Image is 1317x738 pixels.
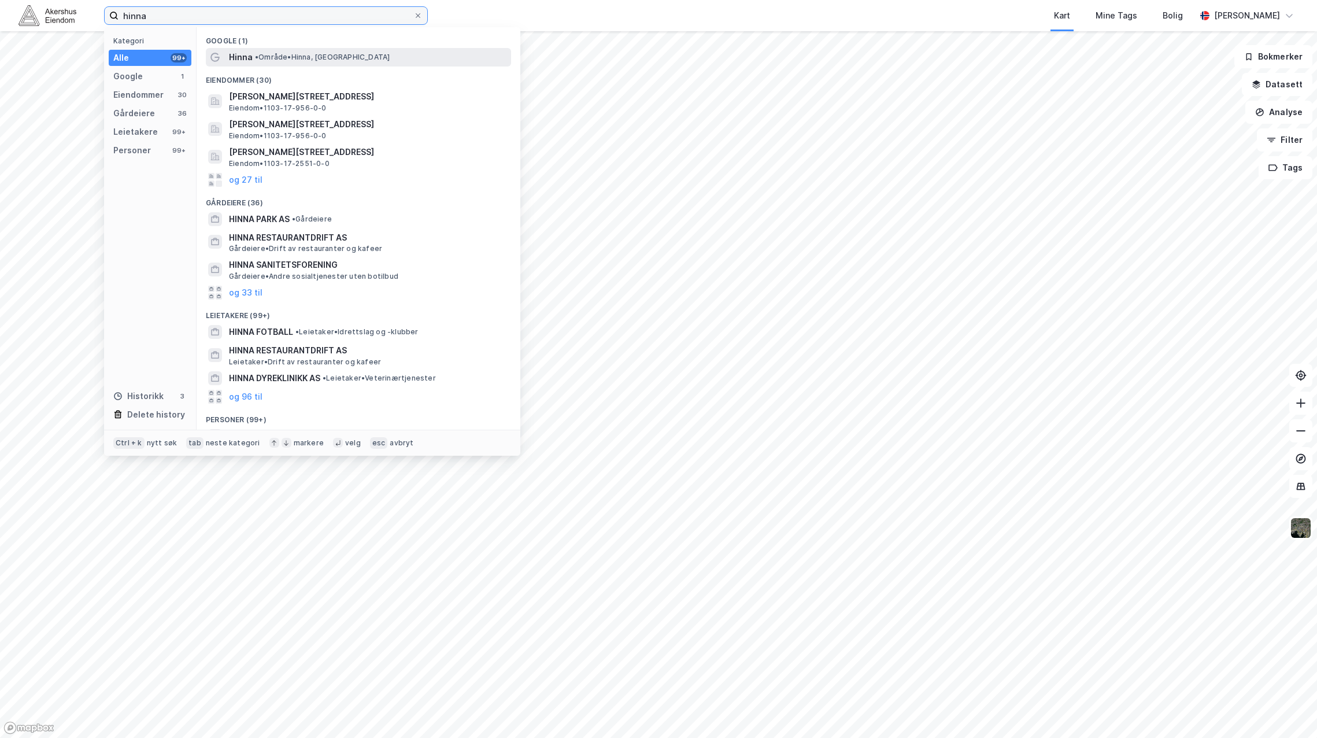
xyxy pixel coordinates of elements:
[1234,45,1312,68] button: Bokmerker
[255,53,258,61] span: •
[229,50,253,64] span: Hinna
[229,272,398,281] span: Gårdeiere • Andre sosialtjenester uten botilbud
[113,437,145,449] div: Ctrl + k
[113,143,151,157] div: Personer
[229,357,381,367] span: Leietaker • Drift av restauranter og kafeer
[206,438,260,448] div: neste kategori
[171,53,187,62] div: 99+
[229,212,290,226] span: HINNA PARK AS
[113,125,158,139] div: Leietakere
[1290,517,1312,539] img: 9k=
[229,258,506,272] span: HINNA SANITETSFORENING
[294,438,324,448] div: markere
[1259,682,1317,738] iframe: Chat Widget
[113,69,143,83] div: Google
[113,88,164,102] div: Eiendommer
[177,392,187,401] div: 3
[229,371,320,385] span: HINNA DYREKLINIKK AS
[229,117,506,131] span: [PERSON_NAME][STREET_ADDRESS]
[171,146,187,155] div: 99+
[197,406,520,427] div: Personer (99+)
[229,159,330,168] span: Eiendom • 1103-17-2551-0-0
[113,51,129,65] div: Alle
[229,231,506,245] span: HINNA RESTAURANTDRIFT AS
[3,721,54,735] a: Mapbox homepage
[345,438,361,448] div: velg
[295,327,299,336] span: •
[255,53,390,62] span: Område • Hinna, [GEOGRAPHIC_DATA]
[186,437,204,449] div: tab
[229,390,262,404] button: og 96 til
[292,215,295,223] span: •
[197,27,520,48] div: Google (1)
[229,286,262,300] button: og 33 til
[1096,9,1137,23] div: Mine Tags
[229,90,506,104] span: [PERSON_NAME][STREET_ADDRESS]
[197,302,520,323] div: Leietakere (99+)
[229,244,382,253] span: Gårdeiere • Drift av restauranter og kafeer
[177,109,187,118] div: 36
[147,438,177,448] div: nytt søk
[229,131,327,141] span: Eiendom • 1103-17-956-0-0
[323,374,436,383] span: Leietaker • Veterinærtjenester
[390,438,413,448] div: avbryt
[292,215,332,224] span: Gårdeiere
[197,189,520,210] div: Gårdeiere (36)
[1259,156,1312,179] button: Tags
[1163,9,1183,23] div: Bolig
[113,106,155,120] div: Gårdeiere
[127,408,185,422] div: Delete history
[177,90,187,99] div: 30
[229,173,262,187] button: og 27 til
[370,437,388,449] div: esc
[229,325,293,339] span: HINNA FOTBALL
[1259,682,1317,738] div: Kontrollprogram for chat
[1054,9,1070,23] div: Kart
[323,374,326,382] span: •
[197,67,520,87] div: Eiendommer (30)
[1214,9,1280,23] div: [PERSON_NAME]
[19,5,76,25] img: akershus-eiendom-logo.9091f326c980b4bce74ccdd9f866810c.svg
[1242,73,1312,96] button: Datasett
[229,104,327,113] span: Eiendom • 1103-17-956-0-0
[229,344,506,357] span: HINNA RESTAURANTDRIFT AS
[113,389,164,403] div: Historikk
[113,36,191,45] div: Kategori
[229,145,506,159] span: [PERSON_NAME][STREET_ADDRESS]
[171,127,187,136] div: 99+
[177,72,187,81] div: 1
[1257,128,1312,152] button: Filter
[295,327,419,337] span: Leietaker • Idrettslag og -klubber
[119,7,413,24] input: Søk på adresse, matrikkel, gårdeiere, leietakere eller personer
[1245,101,1312,124] button: Analyse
